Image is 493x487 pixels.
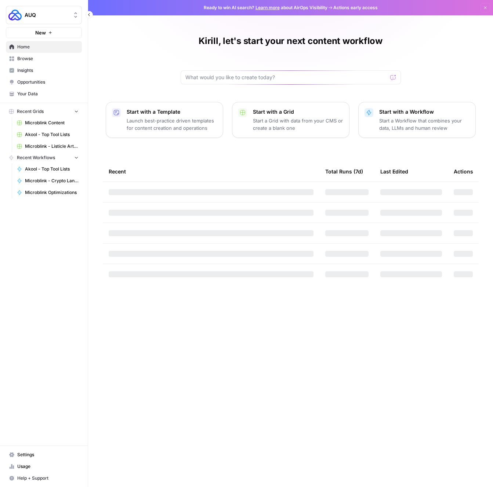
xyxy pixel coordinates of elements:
[35,29,46,36] span: New
[106,102,223,138] button: Start with a TemplateLaunch best-practice driven templates for content creation and operations
[25,11,69,19] span: AUQ
[17,55,79,62] span: Browse
[379,108,470,116] p: Start with a Workflow
[379,117,470,132] p: Start a Workflow that combines your data, LLMs and human review
[14,163,82,175] a: Akool - Top Tool Lists
[25,189,79,196] span: Microblink Optimizations
[25,177,79,184] span: Microblink - Crypto Landing Page
[14,187,82,198] a: Microblink Optimizations
[6,53,82,65] a: Browse
[6,88,82,100] a: Your Data
[25,166,79,172] span: Akool - Top Tool Lists
[17,154,55,161] span: Recent Workflows
[17,91,79,97] span: Your Data
[127,117,217,132] p: Launch best-practice driven templates for content creation and operations
[6,472,82,484] button: Help + Support
[454,161,473,182] div: Actions
[14,140,82,152] a: Microblink - Listicle Article Grid
[109,161,313,182] div: Recent
[6,152,82,163] button: Recent Workflows
[17,463,79,470] span: Usage
[6,65,82,76] a: Insights
[17,108,44,115] span: Recent Grids
[6,6,82,24] button: Workspace: AUQ
[380,161,408,182] div: Last Edited
[333,4,378,11] span: Actions early access
[6,41,82,53] a: Home
[253,117,343,132] p: Start a Grid with data from your CMS or create a blank one
[17,67,79,74] span: Insights
[204,4,327,11] span: Ready to win AI search? about AirOps Visibility
[253,108,343,116] p: Start with a Grid
[232,102,349,138] button: Start with a GridStart a Grid with data from your CMS or create a blank one
[185,74,387,81] input: What would you like to create today?
[17,451,79,458] span: Settings
[14,129,82,140] a: Akool - Top Tool Lists
[8,8,22,22] img: AUQ Logo
[199,35,383,47] h1: Kirill, let's start your next content workflow
[17,44,79,50] span: Home
[255,5,280,10] a: Learn more
[6,106,82,117] button: Recent Grids
[6,461,82,472] a: Usage
[17,79,79,85] span: Opportunities
[25,143,79,150] span: Microblink - Listicle Article Grid
[127,108,217,116] p: Start with a Template
[6,449,82,461] a: Settings
[6,27,82,38] button: New
[17,475,79,481] span: Help + Support
[25,131,79,138] span: Akool - Top Tool Lists
[25,120,79,126] span: Microblink Content
[358,102,476,138] button: Start with a WorkflowStart a Workflow that combines your data, LLMs and human review
[14,175,82,187] a: Microblink - Crypto Landing Page
[325,161,363,182] div: Total Runs (7d)
[14,117,82,129] a: Microblink Content
[6,76,82,88] a: Opportunities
